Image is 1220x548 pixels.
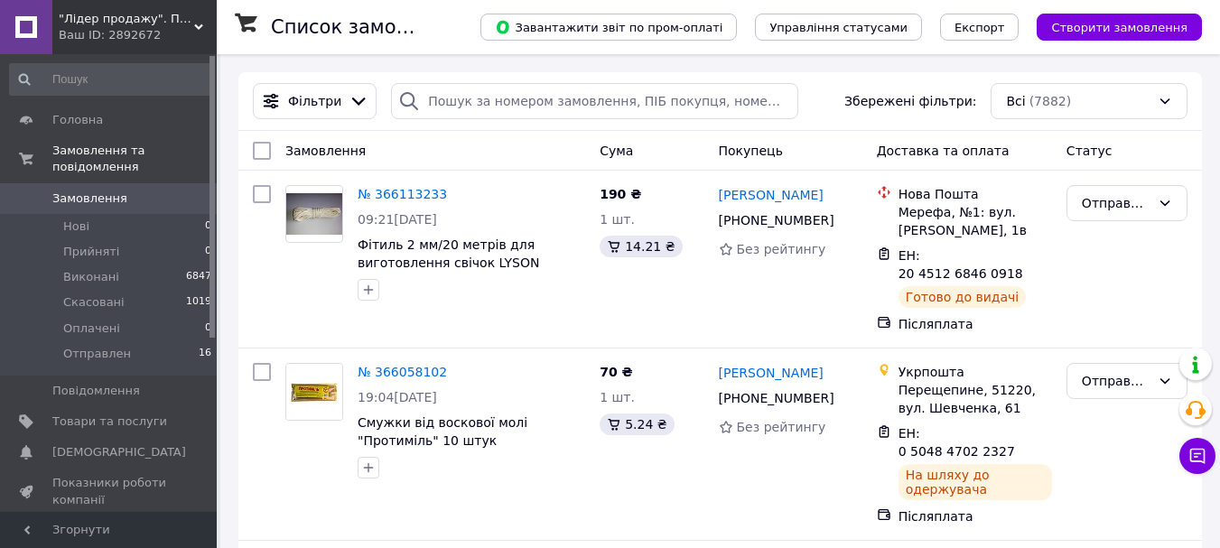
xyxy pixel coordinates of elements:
[899,248,1023,281] span: ЕН: 20 4512 6846 0918
[955,21,1005,34] span: Експорт
[358,390,437,404] span: 19:04[DATE]
[899,426,1015,459] span: ЕН: 0 5048 4702 2327
[52,143,217,175] span: Замовлення та повідомлення
[600,144,633,158] span: Cума
[63,346,131,362] span: Отправлен
[285,144,366,158] span: Замовлення
[285,363,343,421] a: Фото товару
[1082,193,1150,213] div: Отправлен
[288,92,341,110] span: Фільтри
[63,294,125,311] span: Скасовані
[600,413,674,435] div: 5.24 ₴
[715,208,838,233] div: [PHONE_NUMBER]
[1082,371,1150,391] div: Отправлен
[186,294,211,311] span: 1019
[600,390,635,404] span: 1 шт.
[899,185,1052,203] div: Нова Пошта
[271,16,454,38] h1: Список замовлень
[719,186,824,204] a: [PERSON_NAME]
[391,83,798,119] input: Пошук за номером замовлення, ПІБ покупця, номером телефону, Email, номером накладної
[205,218,211,235] span: 0
[1029,94,1072,108] span: (7882)
[205,244,211,260] span: 0
[899,315,1052,333] div: Післяплата
[899,507,1052,525] div: Післяплата
[495,19,722,35] span: Завантажити звіт по пром-оплаті
[59,27,217,43] div: Ваш ID: 2892672
[737,420,826,434] span: Без рейтингу
[52,190,127,207] span: Замовлення
[1051,21,1187,34] span: Створити замовлення
[286,364,342,420] img: Фото товару
[480,14,737,41] button: Завантажити звіт по пром-оплаті
[286,193,342,235] img: Фото товару
[285,185,343,243] a: Фото товару
[1037,14,1202,41] button: Створити замовлення
[358,212,437,227] span: 09:21[DATE]
[358,237,539,288] a: Фітиль 2 мм/20 метрів для виготовлення свічок LYSON Польща
[755,14,922,41] button: Управління статусами
[899,363,1052,381] div: Укрпошта
[1006,92,1025,110] span: Всі
[899,381,1052,417] div: Перещепине, 51220, вул. Шевченка, 61
[600,365,632,379] span: 70 ₴
[940,14,1020,41] button: Експорт
[600,187,641,201] span: 190 ₴
[844,92,976,110] span: Збережені фільтри:
[899,464,1052,500] div: На шляху до одержувача
[358,365,447,379] a: № 366058102
[737,242,826,256] span: Без рейтингу
[63,244,119,260] span: Прийняті
[1179,438,1215,474] button: Чат з покупцем
[52,413,167,430] span: Товари та послуги
[52,475,167,507] span: Показники роботи компанії
[719,364,824,382] a: [PERSON_NAME]
[358,415,527,448] a: Смужки від воскової молі "Протиміль" 10 штук
[600,236,682,257] div: 14.21 ₴
[63,320,120,337] span: Оплачені
[63,218,89,235] span: Нові
[52,112,103,128] span: Головна
[769,21,908,34] span: Управління статусами
[9,63,213,96] input: Пошук
[59,11,194,27] span: "Лідер продажу". Пасіка.Фермерство.Домоведення
[186,269,211,285] span: 6847
[52,383,140,399] span: Повідомлення
[1066,144,1113,158] span: Статус
[1019,19,1202,33] a: Створити замовлення
[52,444,186,460] span: [DEMOGRAPHIC_DATA]
[600,212,635,227] span: 1 шт.
[358,187,447,201] a: № 366113233
[899,203,1052,239] div: Мерефа, №1: вул. [PERSON_NAME], 1в
[715,385,838,411] div: [PHONE_NUMBER]
[199,346,211,362] span: 16
[205,320,211,337] span: 0
[877,144,1010,158] span: Доставка та оплата
[899,286,1027,308] div: Готово до видачі
[63,269,119,285] span: Виконані
[719,144,783,158] span: Покупець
